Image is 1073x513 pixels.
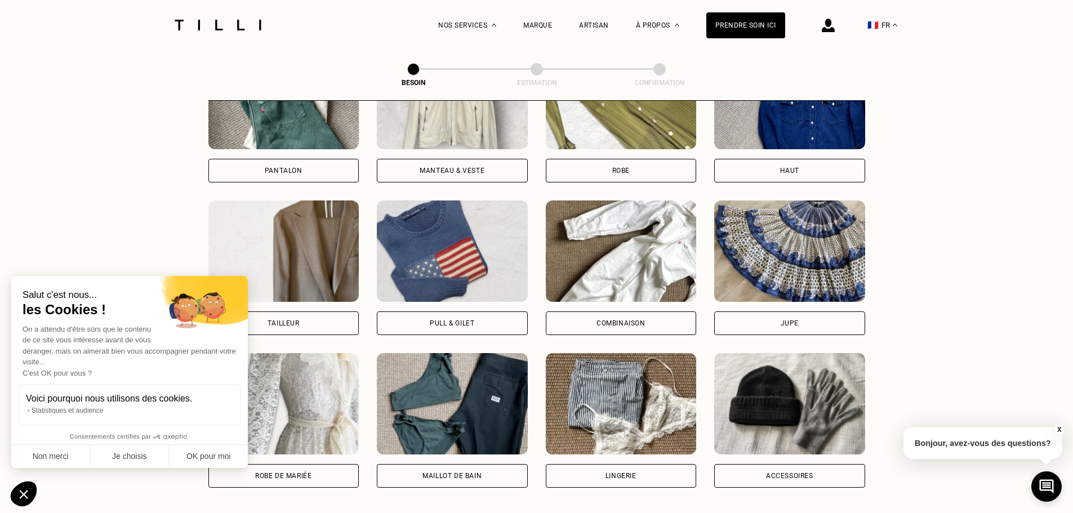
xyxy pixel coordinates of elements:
[781,320,799,327] div: Jupe
[867,20,879,30] span: 🇫🇷
[766,472,813,479] div: Accessoires
[822,19,835,32] img: icône connexion
[492,24,496,26] img: Menu déroulant
[265,167,302,174] div: Pantalon
[208,200,359,302] img: Tilli retouche votre Tailleur
[255,472,311,479] div: Robe de mariée
[377,200,528,302] img: Tilli retouche votre Pull & gilet
[208,353,359,454] img: Tilli retouche votre Robe de mariée
[546,200,697,302] img: Tilli retouche votre Combinaison
[612,167,630,174] div: Robe
[603,79,716,87] div: Confirmation
[430,320,474,327] div: Pull & gilet
[268,320,300,327] div: Tailleur
[420,167,484,174] div: Manteau & Veste
[377,353,528,454] img: Tilli retouche votre Maillot de bain
[893,24,897,26] img: menu déroulant
[605,472,636,479] div: Lingerie
[706,12,785,38] a: Prendre soin ici
[675,24,679,26] img: Menu déroulant à propos
[714,200,865,302] img: Tilli retouche votre Jupe
[1053,423,1065,436] button: X
[523,21,552,29] a: Marque
[171,20,265,30] img: Logo du service de couturière Tilli
[422,472,482,479] div: Maillot de bain
[357,79,470,87] div: Besoin
[480,79,593,87] div: Estimation
[579,21,609,29] a: Artisan
[546,353,697,454] img: Tilli retouche votre Lingerie
[903,427,1062,459] p: Bonjour, avez-vous des questions?
[714,353,865,454] img: Tilli retouche votre Accessoires
[780,167,799,174] div: Haut
[596,320,645,327] div: Combinaison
